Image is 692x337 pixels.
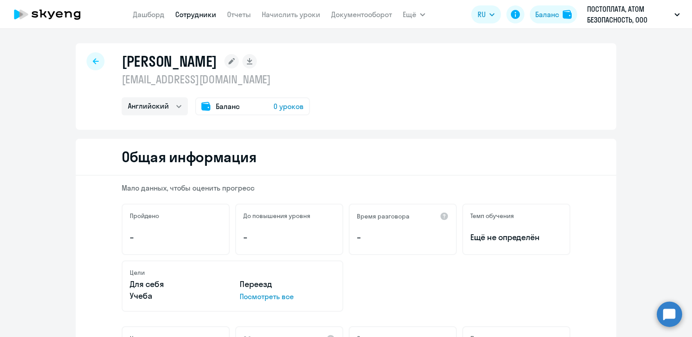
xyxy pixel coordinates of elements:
h5: Цели [130,269,145,277]
span: 0 уроков [273,101,304,112]
button: ПОСТОПЛАТА, АТОМ БЕЗОПАСНОСТЬ, ООО [583,4,684,25]
p: – [357,232,449,243]
p: ПОСТОПЛАТА, АТОМ БЕЗОПАСНОСТЬ, ООО [587,4,671,25]
a: Начислить уроки [262,10,320,19]
span: RU [478,9,486,20]
h5: Время разговора [357,212,410,220]
span: Ещё [403,9,416,20]
h5: Пройдено [130,212,159,220]
p: Для себя [130,278,225,290]
div: Баланс [535,9,559,20]
a: Дашборд [133,10,164,19]
h2: Общая информация [122,148,256,166]
p: [EMAIL_ADDRESS][DOMAIN_NAME] [122,72,310,87]
span: Ещё не определён [470,232,562,243]
img: balance [563,10,572,19]
h1: [PERSON_NAME] [122,52,217,70]
p: Посмотреть все [240,291,335,302]
h5: Темп обучения [470,212,514,220]
p: Мало данных, чтобы оценить прогресс [122,183,570,193]
button: Балансbalance [530,5,577,23]
span: Баланс [216,101,240,112]
a: Документооборот [331,10,392,19]
a: Отчеты [227,10,251,19]
p: – [243,232,335,243]
h5: До повышения уровня [243,212,310,220]
p: Учеба [130,290,225,302]
button: Ещё [403,5,425,23]
a: Сотрудники [175,10,216,19]
p: – [130,232,222,243]
p: Переезд [240,278,335,290]
button: RU [471,5,501,23]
